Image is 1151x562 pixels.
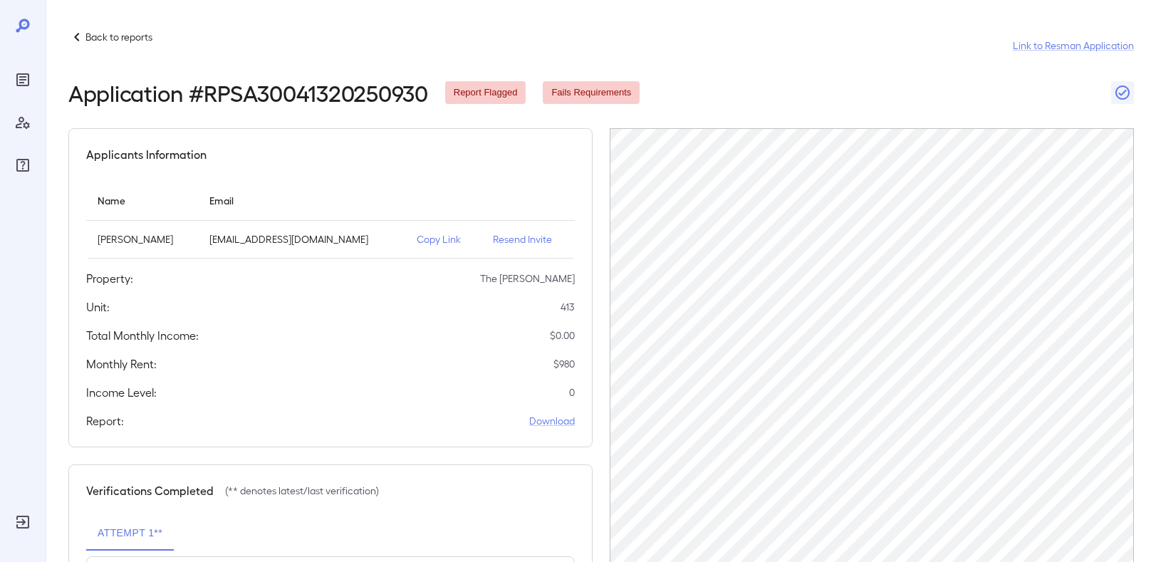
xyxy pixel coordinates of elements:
[550,328,575,343] p: $ 0.00
[225,484,379,498] p: (** denotes latest/last verification)
[1013,38,1134,53] a: Link to Resman Application
[68,80,428,105] h2: Application # RPSA30041320250930
[11,68,34,91] div: Reports
[86,355,157,373] h5: Monthly Rent:
[86,146,207,163] h5: Applicants Information
[86,412,124,430] h5: Report:
[86,516,174,551] button: Attempt 1**
[86,298,110,316] h5: Unit:
[86,327,199,344] h5: Total Monthly Income:
[1111,81,1134,104] button: Close Report
[561,300,575,314] p: 413
[11,111,34,134] div: Manage Users
[417,232,470,246] p: Copy Link
[553,357,575,371] p: $ 980
[480,271,575,286] p: The [PERSON_NAME]
[86,482,214,499] h5: Verifications Completed
[209,232,394,246] p: [EMAIL_ADDRESS][DOMAIN_NAME]
[445,86,526,100] span: Report Flagged
[543,86,640,100] span: Fails Requirements
[86,180,575,259] table: simple table
[529,414,575,428] a: Download
[98,232,187,246] p: [PERSON_NAME]
[11,511,34,534] div: Log Out
[86,180,198,221] th: Name
[85,30,152,44] p: Back to reports
[86,384,157,401] h5: Income Level:
[86,270,133,287] h5: Property:
[569,385,575,400] p: 0
[198,180,405,221] th: Email
[493,232,563,246] p: Resend Invite
[11,154,34,177] div: FAQ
